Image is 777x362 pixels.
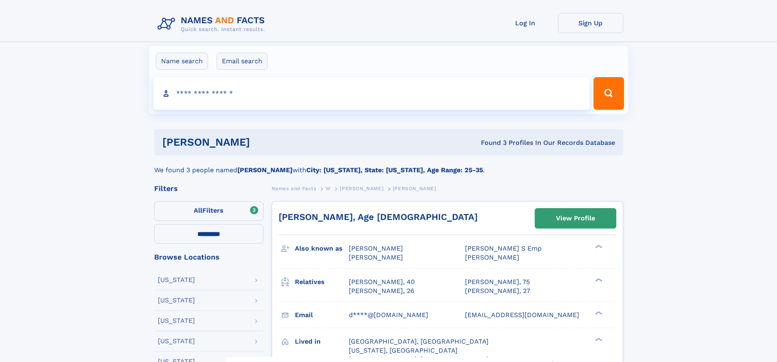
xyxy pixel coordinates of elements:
[593,310,603,315] div: ❯
[237,166,292,174] b: [PERSON_NAME]
[593,244,603,249] div: ❯
[158,277,195,283] div: [US_STATE]
[349,286,414,295] a: [PERSON_NAME], 26
[194,207,202,214] span: All
[154,253,263,261] div: Browse Locations
[593,337,603,342] div: ❯
[154,201,263,221] label: Filters
[465,253,519,261] span: [PERSON_NAME]
[349,278,415,286] a: [PERSON_NAME], 40
[295,308,349,322] h3: Email
[279,212,478,222] a: [PERSON_NAME], Age [DEMOGRAPHIC_DATA]
[154,185,263,192] div: Filters
[465,286,530,295] a: [PERSON_NAME], 27
[162,137,365,147] h1: [PERSON_NAME]
[340,186,383,191] span: [PERSON_NAME]
[465,311,579,319] span: [EMAIL_ADDRESS][DOMAIN_NAME]
[272,183,317,193] a: Names and Facts
[153,77,590,110] input: search input
[217,53,268,70] label: Email search
[535,209,616,228] a: View Profile
[493,13,558,33] a: Log In
[154,13,272,35] img: Logo Names and Facts
[465,244,542,252] span: [PERSON_NAME] S Emp
[349,346,458,354] span: [US_STATE], [GEOGRAPHIC_DATA]
[158,338,195,344] div: [US_STATE]
[295,335,349,349] h3: Lived in
[306,166,483,174] b: City: [US_STATE], State: [US_STATE], Age Range: 25-35
[158,297,195,304] div: [US_STATE]
[295,275,349,289] h3: Relatives
[349,253,403,261] span: [PERSON_NAME]
[365,138,615,147] div: Found 3 Profiles In Our Records Database
[349,338,489,345] span: [GEOGRAPHIC_DATA], [GEOGRAPHIC_DATA]
[325,183,331,193] a: W
[593,277,603,282] div: ❯
[349,244,403,252] span: [PERSON_NAME]
[558,13,623,33] a: Sign Up
[340,183,383,193] a: [PERSON_NAME]
[593,77,624,110] button: Search Button
[156,53,208,70] label: Name search
[154,155,623,175] div: We found 3 people named with .
[325,186,331,191] span: W
[465,278,530,286] a: [PERSON_NAME], 75
[556,209,595,228] div: View Profile
[393,186,436,191] span: [PERSON_NAME]
[158,318,195,324] div: [US_STATE]
[295,242,349,255] h3: Also known as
